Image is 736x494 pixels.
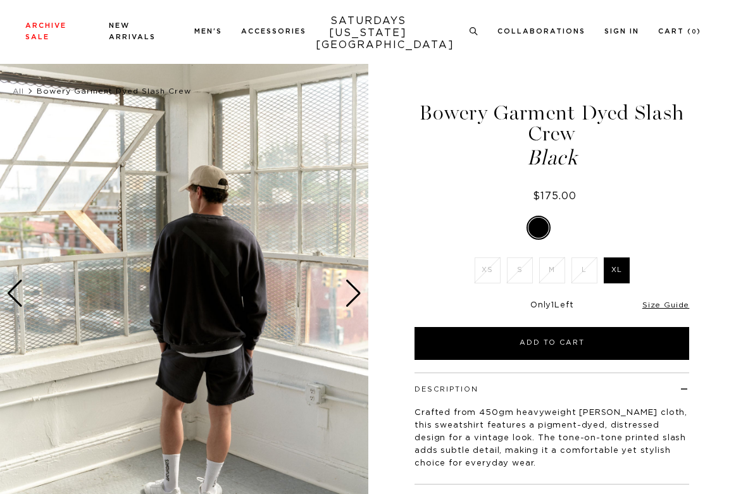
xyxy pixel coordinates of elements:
a: New Arrivals [109,22,156,40]
label: XL [604,257,630,283]
span: 1 [551,301,554,309]
button: Add to Cart [415,327,689,360]
a: SATURDAYS[US_STATE][GEOGRAPHIC_DATA] [316,15,420,51]
span: Bowery Garment Dyed Slash Crew [37,87,191,95]
button: Description [415,386,478,393]
a: All [13,87,24,95]
span: Black [413,147,691,168]
a: Sign In [604,28,639,35]
a: Men's [194,28,222,35]
h1: Bowery Garment Dyed Slash Crew [413,102,691,168]
a: Size Guide [642,301,689,309]
div: Only Left [415,300,689,311]
a: Collaborations [497,28,585,35]
small: 0 [692,29,697,35]
span: $175.00 [533,191,577,201]
p: Crafted from 450gm heavyweight [PERSON_NAME] cloth, this sweatshirt features a pigment-dyed, dist... [415,407,689,470]
div: Next slide [345,280,362,307]
a: Cart (0) [658,28,701,35]
a: Accessories [241,28,306,35]
a: Archive Sale [25,22,66,40]
div: Previous slide [6,280,23,307]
